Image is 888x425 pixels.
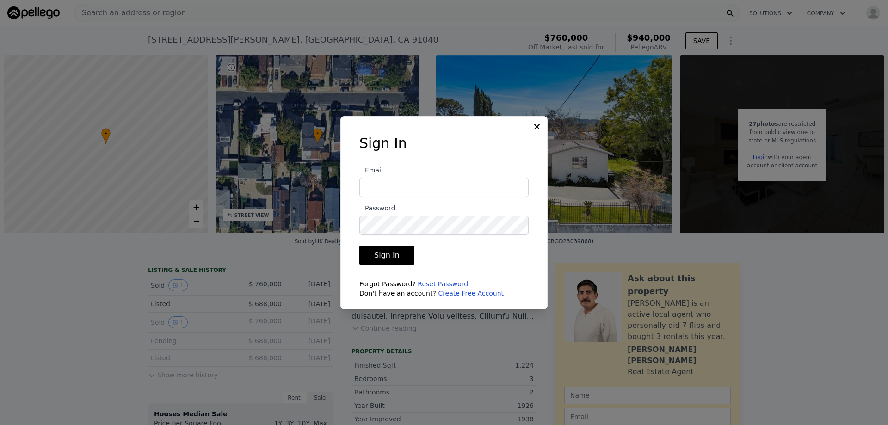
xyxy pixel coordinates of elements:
[359,246,414,265] button: Sign In
[418,280,468,288] a: Reset Password
[359,279,529,298] div: Forgot Password? Don't have an account?
[359,135,529,152] h3: Sign In
[359,216,529,235] input: Password
[359,178,529,197] input: Email
[438,289,504,297] a: Create Free Account
[359,166,383,174] span: Email
[359,204,395,212] span: Password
